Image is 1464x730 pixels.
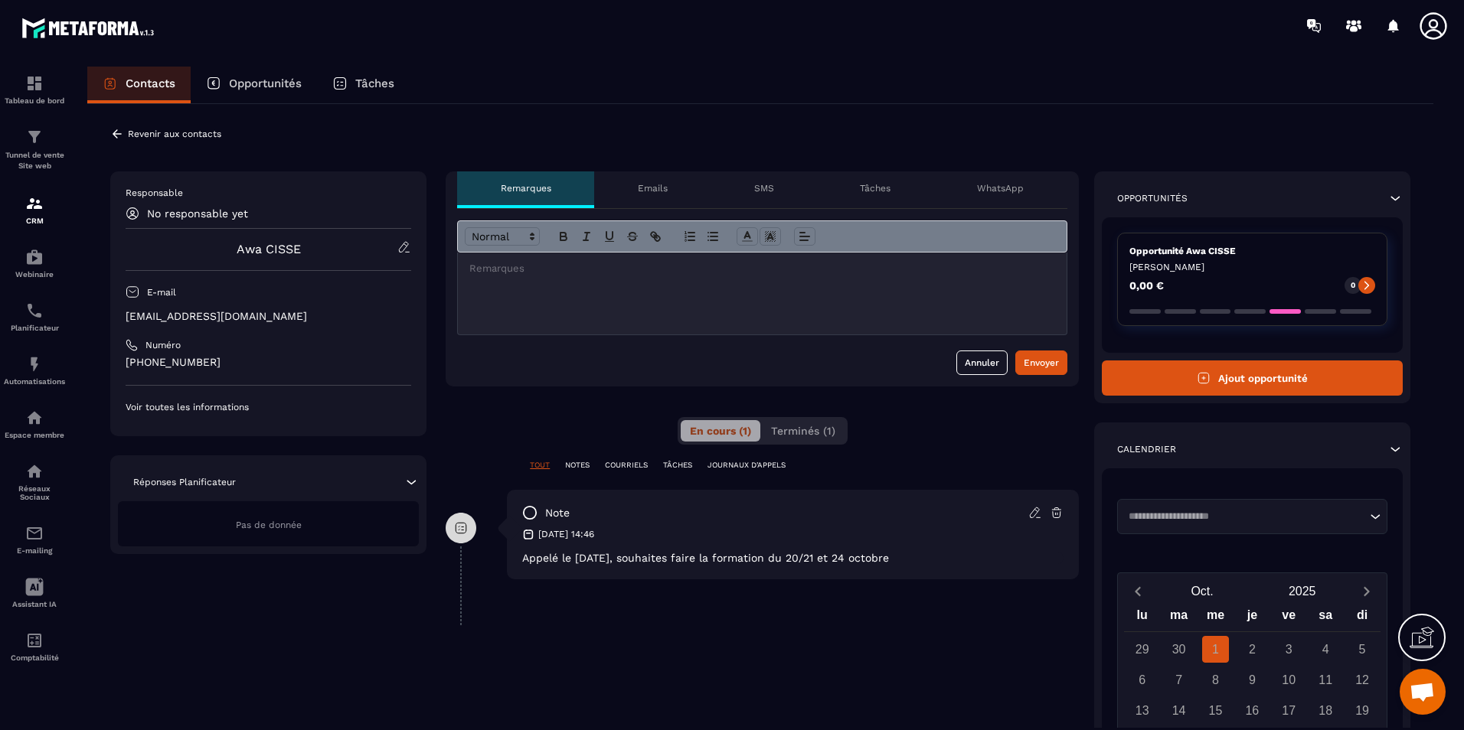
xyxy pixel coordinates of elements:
p: E-mail [147,286,176,298]
img: automations [25,248,44,266]
p: Tunnel de vente Site web [4,150,65,171]
p: 0 [1351,280,1355,291]
p: E-mailing [4,546,65,555]
div: lu [1124,605,1161,631]
img: accountant [25,631,44,650]
div: 14 [1165,697,1192,724]
p: CRM [4,217,65,225]
p: Responsable [126,187,411,199]
span: En cours (1) [690,425,751,437]
div: di [1344,605,1381,631]
img: automations [25,409,44,427]
p: [PHONE_NUMBER] [126,355,411,370]
div: 16 [1239,697,1266,724]
a: automationsautomationsWebinaire [4,236,65,290]
div: 15 [1202,697,1229,724]
p: Revenir aux contacts [128,129,221,139]
p: Opportunités [1117,192,1188,204]
p: Calendrier [1117,443,1176,455]
div: 4 [1312,636,1339,663]
a: accountantaccountantComptabilité [4,620,65,673]
img: formation [25,194,44,213]
p: Tableau de bord [4,96,65,105]
div: Search for option [1117,499,1387,534]
div: ma [1161,605,1198,631]
p: Voir toutes les informations [126,401,411,413]
div: 1 [1202,636,1229,663]
button: Annuler [956,350,1008,375]
a: Tâches [317,67,410,103]
p: Remarques [501,182,551,194]
p: TÂCHES [663,460,692,471]
a: Awa CISSE [237,242,301,256]
button: Open years overlay [1252,578,1352,605]
button: Ajout opportunité [1102,360,1403,396]
div: 19 [1349,697,1376,724]
div: me [1198,605,1234,631]
p: WhatsApp [977,182,1024,194]
p: Emails [638,182,668,194]
div: 13 [1129,697,1155,724]
button: Terminés (1) [762,420,845,442]
button: Previous month [1124,581,1152,601]
p: Contacts [126,77,175,90]
p: [DATE] 14:46 [538,528,594,540]
img: automations [25,355,44,373]
div: sa [1307,605,1344,631]
div: 12 [1349,666,1376,693]
a: social-networksocial-networkRéseaux Sociaux [4,451,65,513]
input: Search for option [1123,509,1366,524]
a: Assistant IA [4,566,65,620]
button: Open months overlay [1152,578,1253,605]
p: Appelé le [DATE], souhaites faire la formation du 20/21 et 24 octobre [522,552,1064,564]
a: formationformationTunnel de vente Site web [4,116,65,183]
a: formationformationCRM [4,183,65,236]
div: je [1234,605,1270,631]
img: social-network [25,462,44,481]
div: 7 [1165,666,1192,693]
p: Numéro [145,339,181,351]
p: [EMAIL_ADDRESS][DOMAIN_NAME] [126,309,411,324]
span: Terminés (1) [771,425,835,437]
p: NOTES [565,460,590,471]
p: No responsable yet [147,207,248,220]
span: Pas de donnée [236,520,302,530]
img: scheduler [25,301,44,320]
p: SMS [754,182,774,194]
p: Comptabilité [4,653,65,662]
button: Next month [1352,581,1381,601]
a: automationsautomationsAutomatisations [4,344,65,397]
div: 2 [1239,636,1266,663]
p: Planificateur [4,324,65,332]
p: JOURNAUX D'APPELS [707,460,786,471]
p: note [545,506,570,520]
a: schedulerschedulerPlanificateur [4,290,65,344]
a: automationsautomationsEspace membre [4,397,65,451]
p: Webinaire [4,270,65,279]
div: 6 [1129,666,1155,693]
p: Assistant IA [4,600,65,608]
p: [PERSON_NAME] [1129,261,1375,273]
div: ve [1270,605,1307,631]
p: Tâches [860,182,890,194]
div: 29 [1129,636,1155,663]
img: formation [25,128,44,146]
p: Espace membre [4,431,65,439]
button: Envoyer [1015,350,1067,375]
div: 10 [1276,666,1302,693]
p: Réseaux Sociaux [4,484,65,501]
a: formationformationTableau de bord [4,63,65,116]
div: 18 [1312,697,1339,724]
div: 11 [1312,666,1339,693]
p: Opportunité Awa CISSE [1129,245,1375,257]
p: TOUT [530,460,550,471]
div: Envoyer [1024,355,1059,370]
p: Automatisations [4,377,65,386]
a: emailemailE-mailing [4,513,65,566]
div: 3 [1276,636,1302,663]
div: 17 [1276,697,1302,724]
img: logo [21,14,159,42]
img: email [25,524,44,543]
div: 30 [1165,636,1192,663]
button: En cours (1) [681,420,760,442]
